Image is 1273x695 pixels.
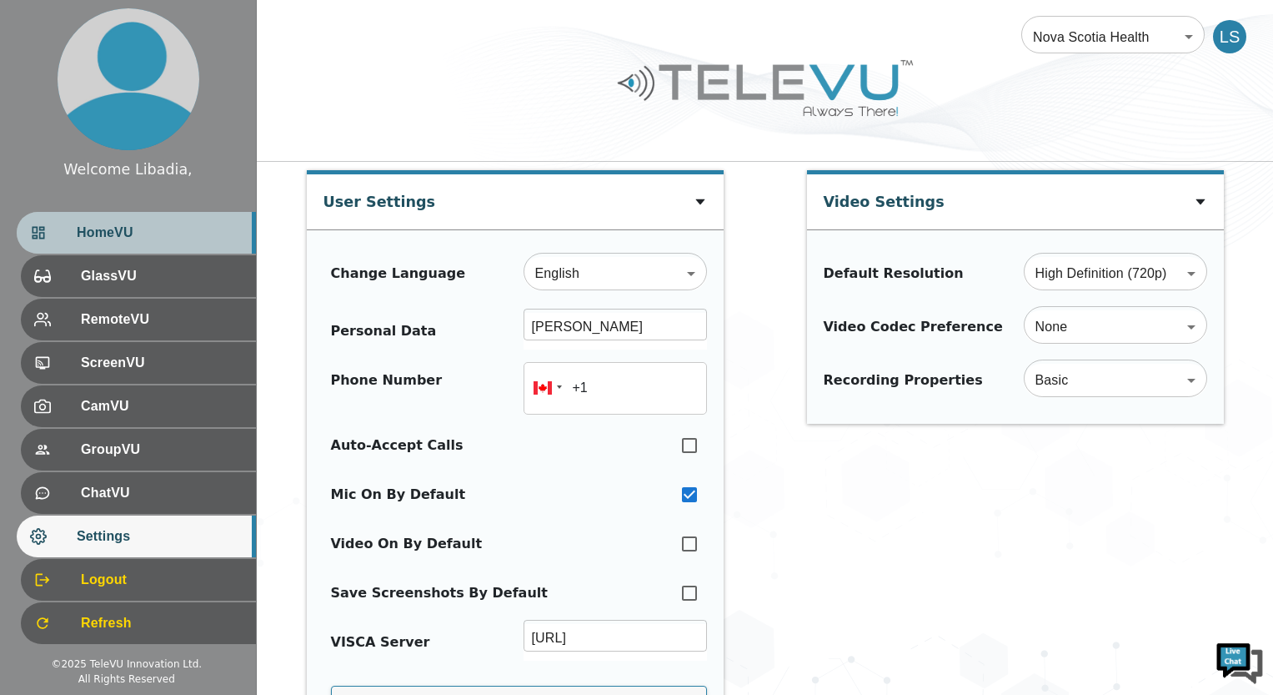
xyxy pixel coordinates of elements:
div: ChatVU [21,472,256,514]
div: HomeVU [17,212,256,254]
span: Logout [81,570,243,590]
div: Canada: + 1 [524,362,567,415]
div: RemoteVU [21,299,256,340]
input: 1 (702) 123-4567 [524,362,707,415]
div: Phone Number [331,370,443,406]
span: ScreenVU [81,353,243,373]
div: User Settings [323,174,436,221]
div: VISCA Server [331,632,430,652]
div: Settings [17,516,256,557]
div: Welcome Libadia, [63,159,192,180]
div: Nova Scotia Health [1021,13,1205,60]
span: Refresh [81,613,243,633]
div: Video Settings [824,174,945,221]
div: ScreenVU [21,342,256,384]
div: Video On By Default [331,534,483,554]
div: Personal Data [331,321,437,341]
div: Save Screenshots By Default [331,583,548,603]
div: LS [1213,20,1246,53]
img: Chat Widget [1215,637,1265,687]
div: CamVU [21,385,256,427]
span: HomeVU [77,223,243,243]
div: GlassVU [21,255,256,297]
span: RemoteVU [81,310,243,330]
div: High Definition (720p) [1024,250,1207,297]
span: GroupVU [81,440,243,460]
div: Mic On By Default [331,485,466,505]
div: Auto-Accept Calls [331,436,464,456]
span: ChatVU [81,483,243,503]
div: Change Language [331,264,466,284]
div: GroupVU [21,429,256,471]
div: Recording Properties [824,370,983,390]
div: Refresh [21,602,256,644]
div: Default Resolution [824,264,964,284]
span: CamVU [81,396,243,416]
img: profile.png [58,8,199,150]
img: Logo [615,53,915,123]
span: GlassVU [81,266,243,286]
div: Video Codec Preference [824,317,1003,337]
span: Settings [77,526,243,546]
div: None [1024,304,1207,350]
div: English [524,250,707,297]
div: Logout [21,559,256,601]
div: Basic [1024,357,1207,404]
